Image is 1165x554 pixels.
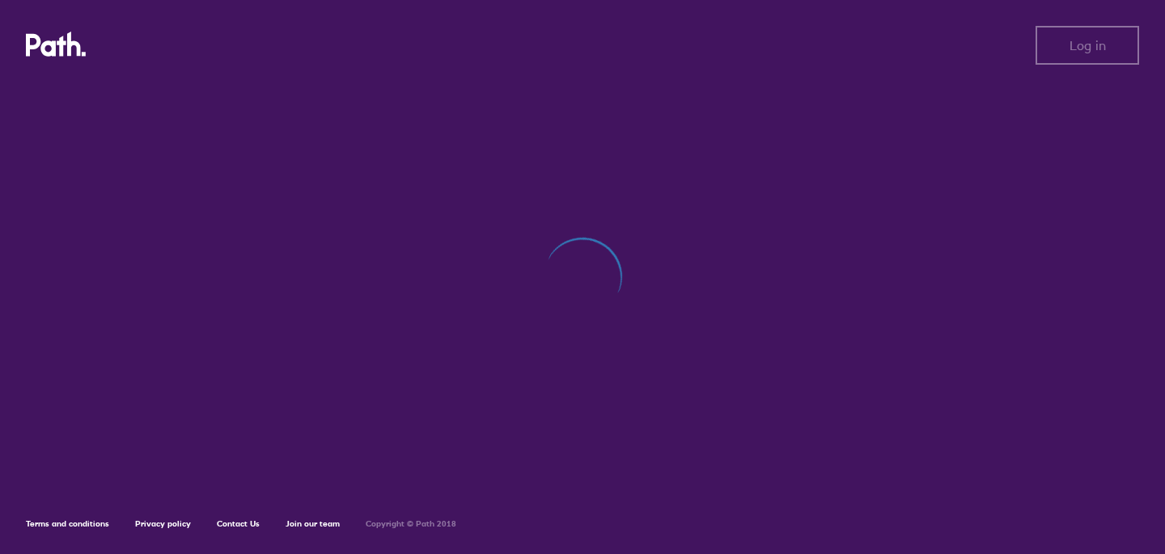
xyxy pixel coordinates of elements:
[1070,38,1106,53] span: Log in
[1036,26,1139,65] button: Log in
[26,518,109,529] a: Terms and conditions
[366,519,456,529] h6: Copyright © Path 2018
[286,518,340,529] a: Join our team
[217,518,260,529] a: Contact Us
[135,518,191,529] a: Privacy policy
